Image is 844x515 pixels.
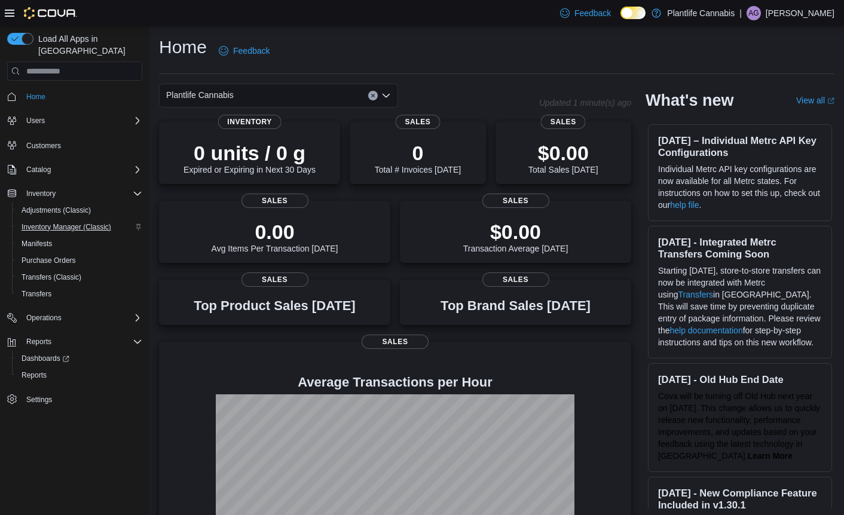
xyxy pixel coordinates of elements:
button: Adjustments (Classic) [12,202,147,219]
h3: [DATE] - New Compliance Feature Included in v1.30.1 [658,487,822,511]
span: Operations [22,311,142,325]
button: Home [2,88,147,105]
span: Inventory [22,186,142,201]
span: Sales [482,194,549,208]
span: Load All Apps in [GEOGRAPHIC_DATA] [33,33,142,57]
span: Home [26,92,45,102]
span: Reports [17,368,142,382]
p: 0 [375,141,461,165]
span: Settings [22,392,142,407]
span: Reports [26,337,51,347]
span: Sales [362,335,429,349]
img: Cova [24,7,77,19]
input: Dark Mode [620,7,646,19]
span: Catalog [22,163,142,177]
span: AG [748,6,759,20]
button: Catalog [22,163,56,177]
span: Transfers (Classic) [22,272,81,282]
span: Adjustments (Classic) [17,203,142,217]
span: Sales [241,194,308,208]
p: Starting [DATE], store-to-store transfers can now be integrated with Metrc using in [GEOGRAPHIC_D... [658,265,822,348]
a: Learn More [748,451,793,461]
span: Purchase Orders [22,256,76,265]
p: | [739,6,742,20]
a: Adjustments (Classic) [17,203,96,217]
a: Feedback [555,1,616,25]
div: Expired or Expiring in Next 30 Days [184,141,316,174]
span: Sales [482,272,549,287]
p: Individual Metrc API key configurations are now available for all Metrc states. For instructions ... [658,163,822,211]
span: Reports [22,335,142,349]
a: Inventory Manager (Classic) [17,220,116,234]
div: Transaction Average [DATE] [463,220,568,253]
button: Purchase Orders [12,252,147,269]
button: Transfers (Classic) [12,269,147,286]
div: Ashley Godkin [747,6,761,20]
h3: Top Brand Sales [DATE] [441,299,591,313]
a: Settings [22,393,57,407]
p: $0.00 [528,141,598,165]
button: Inventory [22,186,60,201]
h1: Home [159,35,207,59]
button: Manifests [12,235,147,252]
span: Inventory Manager (Classic) [17,220,142,234]
span: Users [26,116,45,125]
span: Sales [395,115,440,129]
nav: Complex example [7,83,142,439]
div: Total # Invoices [DATE] [375,141,461,174]
button: Reports [2,333,147,350]
h3: [DATE] - Integrated Metrc Transfers Coming Soon [658,236,822,260]
button: Inventory Manager (Classic) [12,219,147,235]
span: Transfers [22,289,51,299]
h3: Top Product Sales [DATE] [194,299,355,313]
span: Plantlife Cannabis [166,88,234,102]
span: Feedback [574,7,611,19]
span: Dashboards [22,354,69,363]
h3: [DATE] - Old Hub End Date [658,373,822,385]
span: Customers [26,141,61,151]
a: Customers [22,139,66,153]
span: Operations [26,313,62,323]
span: Adjustments (Classic) [22,206,91,215]
a: View allExternal link [796,96,834,105]
span: Cova will be turning off Old Hub next year on [DATE]. This change allows us to quickly release ne... [658,391,820,461]
span: Users [22,114,142,128]
span: Home [22,89,142,104]
button: Catalog [2,161,147,178]
span: Reports [22,370,47,380]
span: Feedback [233,45,270,57]
p: Plantlife Cannabis [667,6,735,20]
a: help documentation [669,326,742,335]
p: Updated 1 minute(s) ago [539,98,631,108]
button: Customers [2,136,147,154]
span: Manifests [22,239,52,249]
button: Users [22,114,50,128]
span: Manifests [17,237,142,251]
a: Transfers (Classic) [17,270,86,284]
button: Operations [22,311,66,325]
span: Transfers [17,287,142,301]
p: 0 units / 0 g [184,141,316,165]
span: Inventory Manager (Classic) [22,222,111,232]
button: Users [2,112,147,129]
p: $0.00 [463,220,568,244]
button: Transfers [12,286,147,302]
a: Dashboards [17,351,74,366]
button: Reports [12,367,147,384]
a: Dashboards [12,350,147,367]
span: Inventory [26,189,56,198]
a: Manifests [17,237,57,251]
a: Feedback [214,39,274,63]
span: Purchase Orders [17,253,142,268]
span: Transfers (Classic) [17,270,142,284]
span: Catalog [26,165,51,174]
h2: What's new [646,91,733,110]
span: Sales [541,115,586,129]
button: Inventory [2,185,147,202]
span: Sales [241,272,308,287]
button: Clear input [368,91,378,100]
span: Inventory [218,115,282,129]
a: Transfers [17,287,56,301]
